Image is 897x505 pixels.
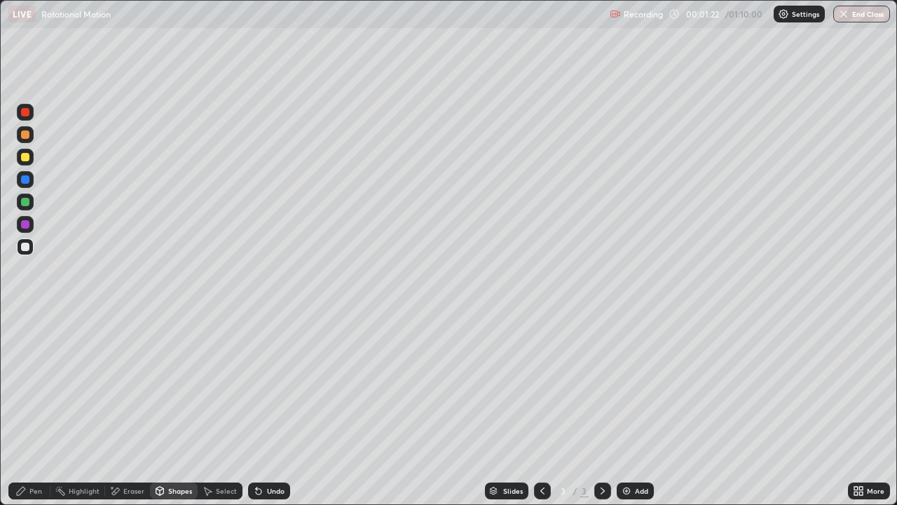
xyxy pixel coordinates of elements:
div: Eraser [123,487,144,494]
button: End Class [833,6,890,22]
p: Recording [624,9,663,20]
p: Rotational Motion [41,8,111,20]
div: Pen [29,487,42,494]
p: Settings [792,11,819,18]
div: Highlight [69,487,100,494]
p: LIVE [13,8,32,20]
img: class-settings-icons [778,8,789,20]
div: Slides [503,487,523,494]
div: Select [216,487,237,494]
img: add-slide-button [621,485,632,497]
div: 3 [580,485,589,497]
div: Undo [267,487,285,494]
div: More [867,487,884,494]
div: Add [635,487,648,494]
div: Shapes [168,487,192,494]
div: 3 [556,487,570,495]
div: / [573,487,577,495]
img: end-class-cross [838,8,849,20]
img: recording.375f2c34.svg [610,8,621,20]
